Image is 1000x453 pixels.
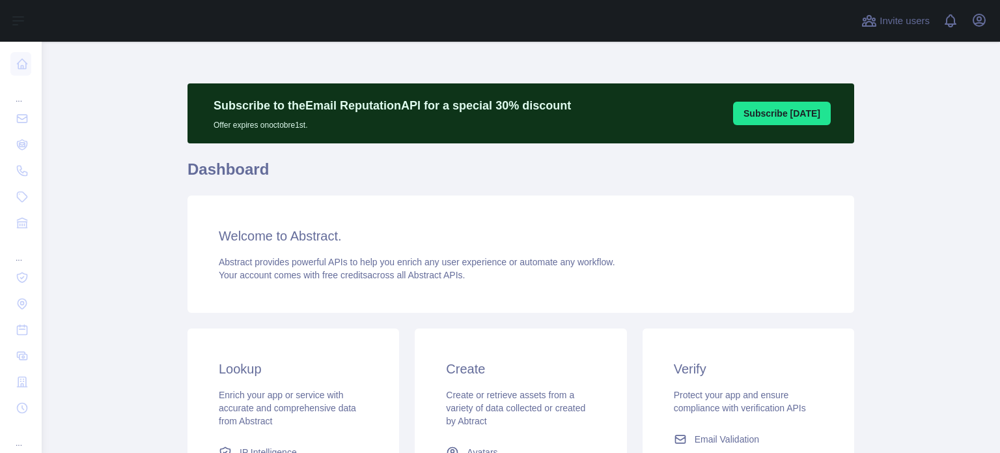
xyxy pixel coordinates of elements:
span: Protect your app and ensure compliance with verification APIs [674,390,806,413]
h3: Create [446,360,595,378]
p: Offer expires on octobre 1st. [214,115,571,130]
span: Enrich your app or service with accurate and comprehensive data from Abstract [219,390,356,426]
span: Email Validation [695,433,759,446]
span: Invite users [880,14,930,29]
h1: Dashboard [187,159,854,190]
span: Create or retrieve assets from a variety of data collected or created by Abtract [446,390,585,426]
h3: Verify [674,360,823,378]
h3: Welcome to Abstract. [219,227,823,245]
span: free credits [322,270,367,280]
button: Invite users [859,10,932,31]
p: Subscribe to the Email Reputation API for a special 30 % discount [214,96,571,115]
span: Abstract provides powerful APIs to help you enrich any user experience or automate any workflow. [219,257,615,267]
button: Subscribe [DATE] [733,102,831,125]
div: ... [10,78,31,104]
div: ... [10,237,31,263]
div: ... [10,422,31,448]
h3: Lookup [219,360,368,378]
a: Email Validation [669,428,828,451]
span: Your account comes with across all Abstract APIs. [219,270,465,280]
